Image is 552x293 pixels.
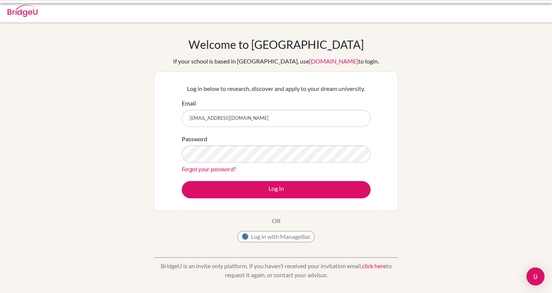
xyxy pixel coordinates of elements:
a: click here [362,262,386,269]
a: Forgot your password? [182,165,236,172]
h1: Welcome to [GEOGRAPHIC_DATA] [189,38,364,51]
button: Log in with ManageBac [237,231,315,242]
div: If your school is based in [GEOGRAPHIC_DATA], use to login. [173,57,379,66]
p: Log in below to research, discover and apply to your dream university. [182,84,371,93]
div: Open Intercom Messenger [526,267,544,285]
button: Log in [182,181,371,198]
p: BridgeU is an invite only platform. If you haven’t received your invitation email, to request it ... [154,261,398,279]
label: Password [182,134,207,143]
a: [DOMAIN_NAME] [309,57,358,65]
img: Bridge-U [8,5,38,17]
p: OR [272,216,281,225]
label: Email [182,99,196,108]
